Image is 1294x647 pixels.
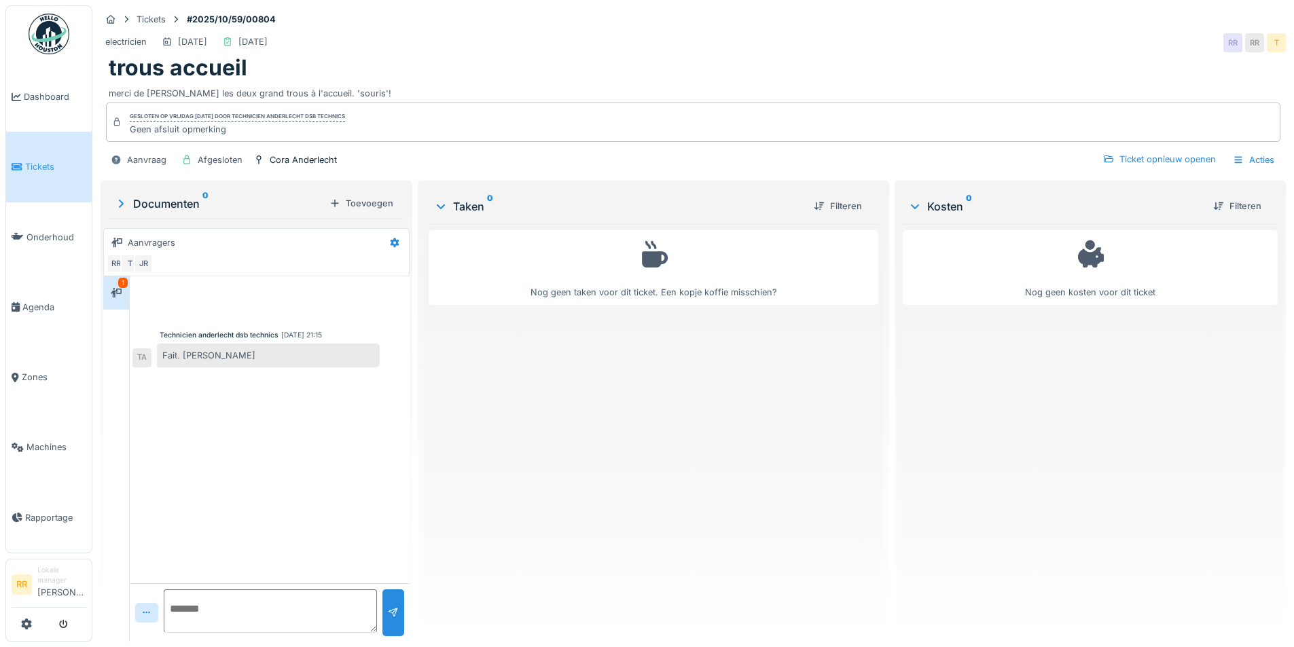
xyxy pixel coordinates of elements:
[1098,150,1221,168] div: Ticket opnieuw openen
[130,112,345,122] div: Gesloten op vrijdag [DATE] door Technicien Anderlecht DSB Technics
[109,55,247,81] h1: trous accueil
[130,123,345,136] div: Geen afsluit opmerking
[202,196,209,212] sup: 0
[22,301,86,314] span: Agenda
[1208,197,1267,215] div: Filteren
[25,511,86,524] span: Rapportage
[6,62,92,132] a: Dashboard
[437,236,869,299] div: Nog geen taken voor dit ticket. Een kopje koffie misschien?
[128,236,175,249] div: Aanvragers
[181,13,281,26] strong: #2025/10/59/00804
[270,153,337,166] div: Cora Anderlecht
[109,81,1278,100] div: merci de [PERSON_NAME] les deux grand trous à l'accueil. 'souris'!
[6,272,92,342] a: Agenda
[12,574,32,595] li: RR
[120,254,139,273] div: T
[198,153,242,166] div: Afgesloten
[12,565,86,608] a: RR Lokale manager[PERSON_NAME]
[118,278,128,288] div: 1
[966,198,972,215] sup: 0
[238,35,268,48] div: [DATE]
[114,196,324,212] div: Documenten
[160,330,278,340] div: Technicien anderlecht dsb technics
[281,330,322,340] div: [DATE] 21:15
[6,483,92,553] a: Rapportage
[37,565,86,586] div: Lokale manager
[1267,33,1286,52] div: T
[6,412,92,482] a: Machines
[22,371,86,384] span: Zones
[487,198,493,215] sup: 0
[107,254,126,273] div: RR
[178,35,207,48] div: [DATE]
[1227,150,1280,170] div: Acties
[912,236,1269,299] div: Nog geen kosten voor dit ticket
[24,90,86,103] span: Dashboard
[37,565,86,604] li: [PERSON_NAME]
[434,198,802,215] div: Taken
[134,254,153,273] div: JR
[132,348,151,367] div: TA
[324,194,399,212] div: Toevoegen
[105,35,147,48] div: electricien
[157,344,380,367] div: Fait. [PERSON_NAME]
[29,14,69,54] img: Badge_color-CXgf-gQk.svg
[808,197,867,215] div: Filteren
[908,198,1202,215] div: Kosten
[26,231,86,244] span: Onderhoud
[1223,33,1242,52] div: RR
[6,132,92,202] a: Tickets
[127,153,166,166] div: Aanvraag
[26,441,86,454] span: Machines
[1245,33,1264,52] div: RR
[25,160,86,173] span: Tickets
[6,202,92,272] a: Onderhoud
[6,342,92,412] a: Zones
[137,13,166,26] div: Tickets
